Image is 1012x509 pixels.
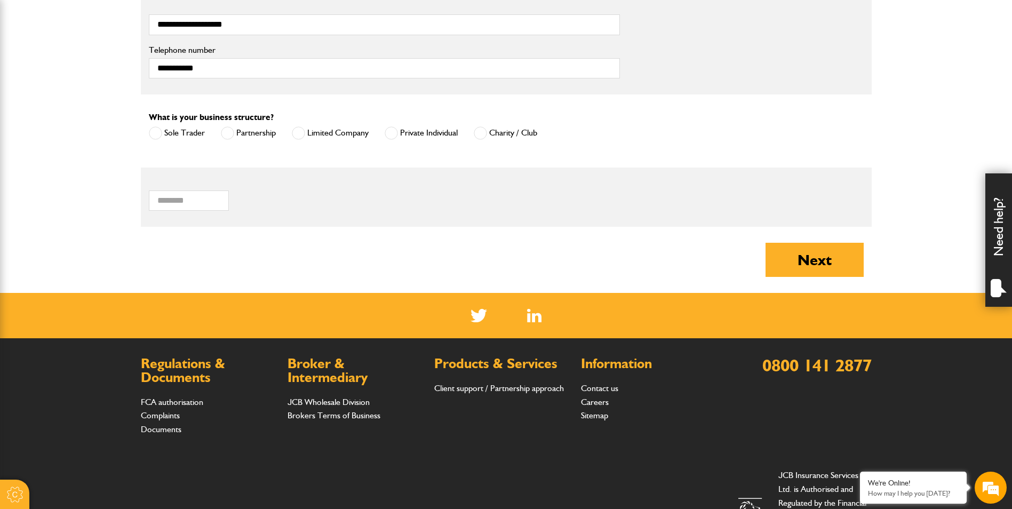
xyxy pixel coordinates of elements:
div: We're Online! [868,479,959,488]
img: Linked In [527,309,541,322]
a: LinkedIn [527,309,541,322]
div: Need help? [985,173,1012,307]
div: Chat with us now [55,60,179,74]
img: d_20077148190_company_1631870298795_20077148190 [18,59,45,74]
em: Start Chat [145,329,194,343]
h2: Information [581,357,717,371]
button: Next [766,243,864,277]
label: Charity / Club [474,126,537,140]
h2: Products & Services [434,357,570,371]
h2: Broker & Intermediary [288,357,424,384]
a: Complaints [141,410,180,420]
a: Contact us [581,383,618,393]
label: Partnership [221,126,276,140]
textarea: Type your message and hit 'Enter' [14,193,195,320]
img: Twitter [471,309,487,322]
a: Documents [141,424,181,434]
input: Enter your last name [14,99,195,122]
input: Enter your phone number [14,162,195,185]
label: Telephone number [149,46,620,54]
a: Sitemap [581,410,608,420]
a: 0800 141 2877 [762,355,872,376]
label: Private Individual [385,126,458,140]
label: Sole Trader [149,126,205,140]
a: FCA authorisation [141,397,203,407]
a: JCB Wholesale Division [288,397,370,407]
a: Brokers Terms of Business [288,410,380,420]
h2: Regulations & Documents [141,357,277,384]
label: What is your business structure? [149,113,274,122]
div: Minimize live chat window [175,5,201,31]
label: Limited Company [292,126,369,140]
input: Enter your email address [14,130,195,154]
p: How may I help you today? [868,489,959,497]
a: Careers [581,397,609,407]
a: Client support / Partnership approach [434,383,564,393]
